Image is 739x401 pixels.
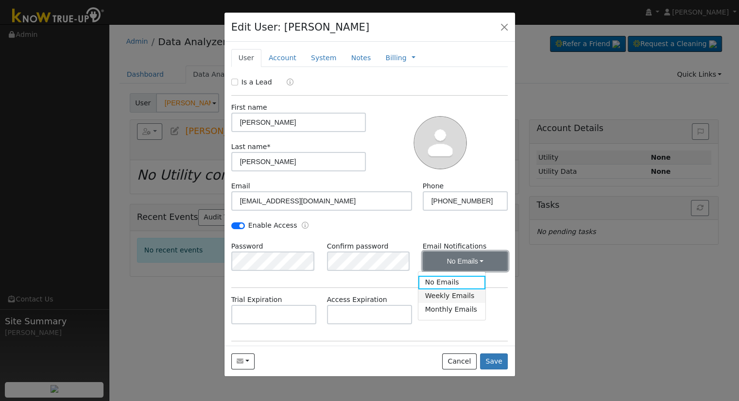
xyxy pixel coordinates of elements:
[480,353,508,370] button: Save
[423,181,444,191] label: Phone
[423,241,508,251] label: Email Notifications
[231,19,370,35] h4: Edit User: [PERSON_NAME]
[231,142,271,152] label: Last name
[231,79,238,85] input: Is a Lead
[418,303,486,317] a: Monthly Emails
[418,289,486,303] a: Weekly Emails
[279,77,293,88] a: Lead
[241,77,272,87] label: Is a Lead
[442,353,477,370] button: Cancel
[385,53,406,63] a: Billing
[261,49,304,67] a: Account
[423,251,508,271] button: No Emails
[327,295,387,305] label: Access Expiration
[327,241,389,251] label: Confirm password
[418,276,486,289] a: No Emails
[304,49,344,67] a: System
[248,220,297,231] label: Enable Access
[231,181,250,191] label: Email
[302,220,309,232] a: Enable Access
[231,49,261,67] a: User
[231,102,267,113] label: First name
[231,295,282,305] label: Trial Expiration
[267,143,270,150] span: Required
[231,353,255,370] button: jamaldo13@gmail.com
[344,49,378,67] a: Notes
[231,241,263,251] label: Password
